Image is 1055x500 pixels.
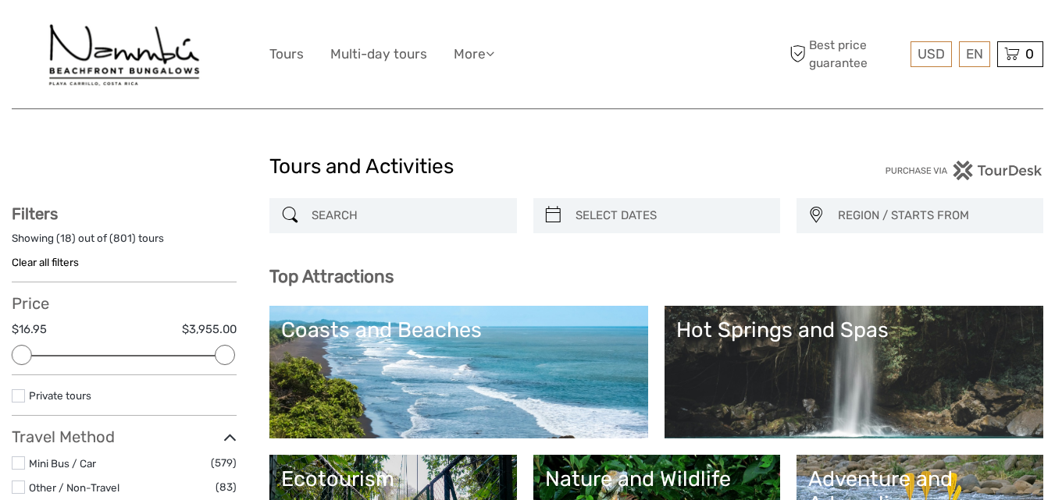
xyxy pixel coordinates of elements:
img: Hotel Nammbú [45,12,205,97]
span: (83) [216,478,237,496]
span: (579) [211,454,237,472]
label: $16.95 [12,321,47,338]
span: USD [918,46,945,62]
button: REGION / STARTS FROM [831,203,1035,229]
div: Coasts and Beaches [281,317,636,342]
div: EN [959,41,990,67]
h3: Price [12,294,237,313]
a: More [454,43,494,66]
a: Private tours [29,389,91,402]
span: Best price guarantee [786,37,907,71]
strong: Filters [12,204,58,223]
a: Multi-day tours [330,43,427,66]
b: Top Attractions [269,266,394,287]
div: Ecotourism [281,466,504,491]
label: $3,955.00 [182,321,237,338]
div: Showing ( ) out of ( ) tours [12,231,237,255]
input: SEARCH [305,202,508,229]
a: Tours [269,43,304,66]
h3: Travel Method [12,427,237,446]
div: Nature and Wildlife [545,466,768,491]
input: SELECT DATES [569,202,772,229]
img: PurchaseViaTourDesk.png [885,161,1043,180]
a: Other / Non-Travel [29,481,119,494]
a: Hot Springs and Spas [676,317,1032,427]
div: Hot Springs and Spas [676,317,1032,342]
label: 801 [113,231,132,246]
label: 18 [60,231,72,246]
span: 0 [1023,46,1036,62]
a: Mini Bus / Car [29,457,96,470]
h1: Tours and Activities [269,154,786,179]
a: Coasts and Beaches [281,317,636,427]
a: Clear all filters [12,256,79,268]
